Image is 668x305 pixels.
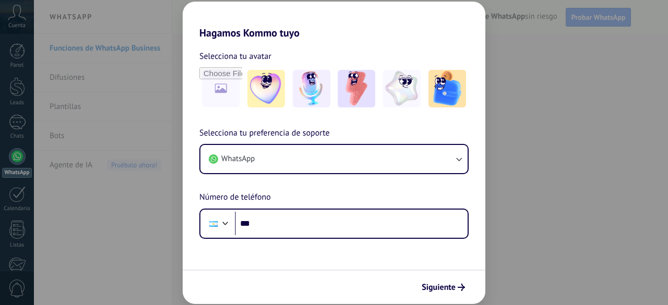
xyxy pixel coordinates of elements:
img: -1.jpeg [247,70,285,107]
button: Siguiente [417,278,470,296]
img: -4.jpeg [383,70,421,107]
img: -5.jpeg [428,70,466,107]
div: Argentina: + 54 [204,213,223,235]
img: -3.jpeg [338,70,375,107]
span: Selecciona tu preferencia de soporte [199,127,330,140]
button: WhatsApp [200,145,468,173]
span: Siguiente [422,284,456,291]
img: -2.jpeg [293,70,330,107]
h2: Hagamos Kommo tuyo [183,2,485,39]
span: WhatsApp [221,154,255,164]
span: Número de teléfono [199,191,271,204]
span: Selecciona tu avatar [199,50,271,63]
